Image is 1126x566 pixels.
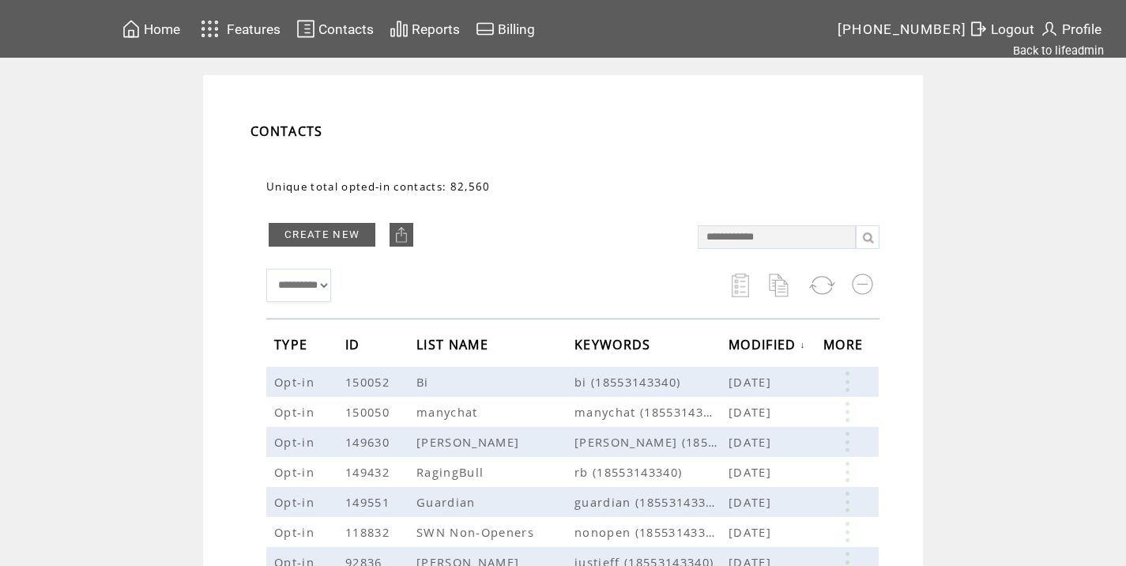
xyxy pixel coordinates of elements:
[416,332,492,361] span: LIST NAME
[274,332,311,361] span: TYPE
[250,123,323,140] span: CONTACTS
[416,404,482,420] span: manychat
[416,464,488,480] span: RagingBull
[473,17,537,41] a: Billing
[823,332,867,361] span: MORE
[416,524,538,540] span: SWN Non-Openers
[966,17,1037,41] a: Logout
[416,374,433,390] span: Bi
[345,494,394,510] span: 149551
[574,404,729,420] span: manychat (18553143340)
[274,524,318,540] span: Opt-in
[574,464,729,480] span: rb (18553143340)
[274,464,318,480] span: Opt-in
[574,524,729,540] span: nonopen (18553143340)
[390,19,409,39] img: chart.svg
[729,404,775,420] span: [DATE]
[144,21,180,37] span: Home
[274,434,318,450] span: Opt-in
[345,434,394,450] span: 149630
[574,339,655,349] a: KEYWORDS
[345,332,364,361] span: ID
[1037,17,1103,41] a: Profile
[274,494,318,510] span: Opt-in
[729,340,806,349] a: MODIFIED↓
[345,339,364,349] a: ID
[318,21,374,37] span: Contacts
[416,339,492,349] a: LIST NAME
[1062,21,1102,37] span: Profile
[274,339,311,349] a: TYPE
[729,434,775,450] span: [DATE]
[194,13,283,44] a: Features
[476,19,495,39] img: creidtcard.svg
[274,404,318,420] span: Opt-in
[729,524,775,540] span: [DATE]
[269,223,375,247] a: CREATE NEW
[227,21,281,37] span: Features
[729,464,775,480] span: [DATE]
[345,404,394,420] span: 150050
[412,21,460,37] span: Reports
[1013,43,1104,58] a: Back to lifeadmin
[729,332,800,361] span: MODIFIED
[345,374,394,390] span: 150052
[498,21,535,37] span: Billing
[122,19,141,39] img: home.svg
[574,332,655,361] span: KEYWORDS
[294,17,376,41] a: Contacts
[394,227,409,243] img: upload.png
[296,19,315,39] img: contacts.svg
[119,17,183,41] a: Home
[729,374,775,390] span: [DATE]
[574,494,729,510] span: guardian (18553143340)
[969,19,988,39] img: exit.svg
[416,434,523,450] span: [PERSON_NAME]
[345,464,394,480] span: 149432
[729,494,775,510] span: [DATE]
[266,179,491,194] span: Unique total opted-in contacts: 82,560
[196,16,224,42] img: features.svg
[838,21,967,37] span: [PHONE_NUMBER]
[1040,19,1059,39] img: profile.svg
[574,434,729,450] span: meza (18553143340)
[991,21,1034,37] span: Logout
[387,17,462,41] a: Reports
[274,374,318,390] span: Opt-in
[574,374,729,390] span: bi (18553143340)
[345,524,394,540] span: 118832
[416,494,480,510] span: Guardian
